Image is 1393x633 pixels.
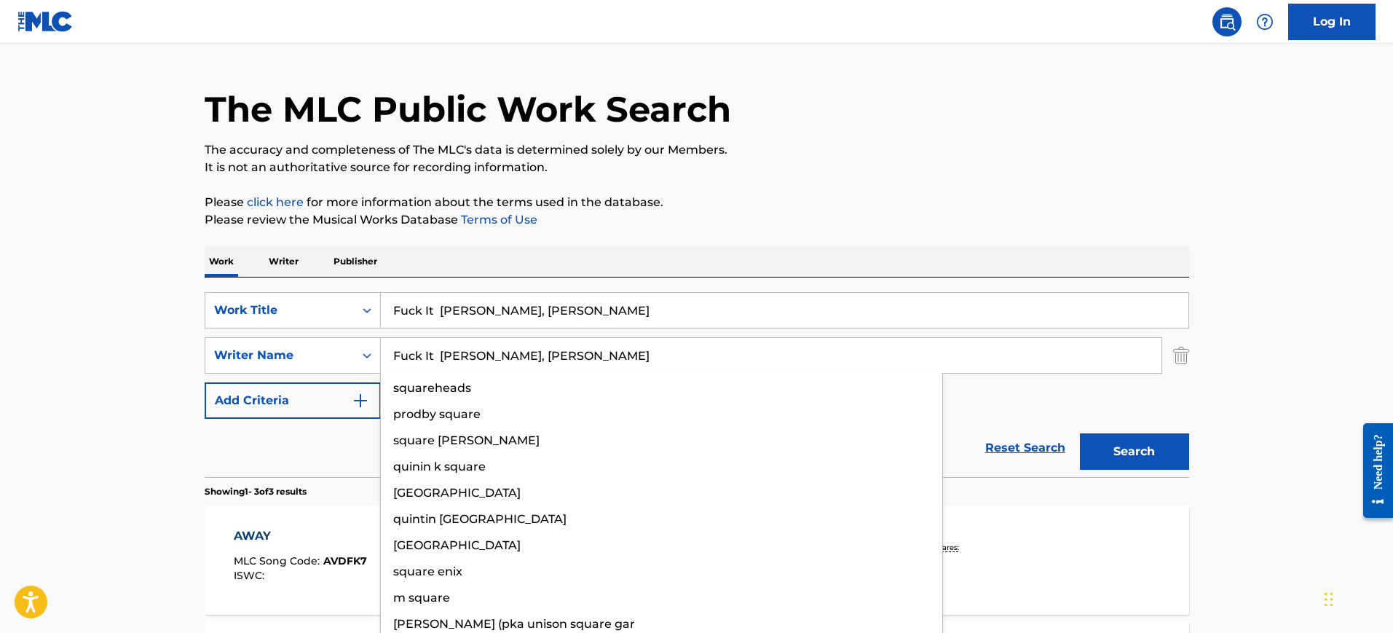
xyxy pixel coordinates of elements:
[247,195,304,209] a: click here
[458,213,537,227] a: Terms of Use
[264,246,303,277] p: Writer
[234,554,323,567] span: MLC Song Code :
[205,382,381,419] button: Add Criteria
[1173,337,1189,374] img: Delete Criterion
[1256,13,1274,31] img: help
[1352,412,1393,530] iframe: Resource Center
[205,211,1189,229] p: Please review the Musical Works Database
[17,11,74,32] img: MLC Logo
[205,159,1189,176] p: It is not an authoritative source for recording information.
[205,141,1189,159] p: The accuracy and completeness of The MLC's data is determined solely by our Members.
[978,432,1073,464] a: Reset Search
[393,433,540,447] span: square [PERSON_NAME]
[1080,433,1189,470] button: Search
[393,617,635,631] span: [PERSON_NAME] (pka unison square gar
[205,485,307,498] p: Showing 1 - 3 of 3 results
[323,554,367,567] span: AVDFK7
[393,591,450,605] span: m square
[329,246,382,277] p: Publisher
[214,347,345,364] div: Writer Name
[393,512,567,526] span: quintin [GEOGRAPHIC_DATA]
[1320,563,1393,633] iframe: Chat Widget
[205,246,238,277] p: Work
[1212,7,1242,36] a: Public Search
[1250,7,1279,36] div: Help
[1288,4,1376,40] a: Log In
[234,569,268,582] span: ISWC :
[205,506,1189,615] a: AWAYMLC Song Code:AVDFK7ISWC:Writers (1)P-SQUARE P-SQUARERecording Artists (11)PSQUARE, VARIOUS A...
[393,460,486,473] span: quinin k square
[205,87,731,131] h1: The MLC Public Work Search
[393,538,521,552] span: [GEOGRAPHIC_DATA]
[393,407,481,421] span: prodby square
[205,292,1189,477] form: Search Form
[1325,578,1333,621] div: Drag
[205,194,1189,211] p: Please for more information about the terms used in the database.
[352,392,369,409] img: 9d2ae6d4665cec9f34b9.svg
[393,486,521,500] span: [GEOGRAPHIC_DATA]
[234,527,367,545] div: AWAY
[393,565,462,578] span: square enix
[1218,13,1236,31] img: search
[214,302,345,319] div: Work Title
[393,381,471,395] span: squareheads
